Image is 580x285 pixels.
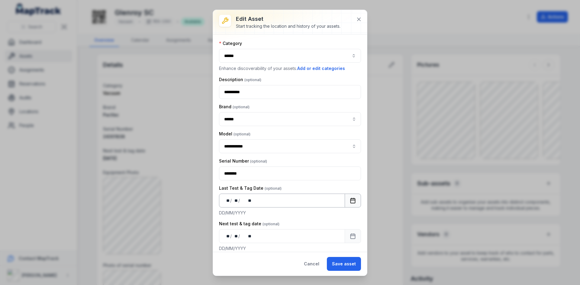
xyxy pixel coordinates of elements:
div: day, [224,198,230,204]
p: DD/MM/YYYY [219,210,361,216]
div: day, [224,233,230,239]
div: year, [240,233,252,239]
div: / [238,233,240,239]
label: Description [219,77,261,83]
label: Serial Number [219,158,267,164]
div: / [238,198,240,204]
label: Brand [219,104,250,110]
div: / [230,233,232,239]
p: DD/MM/YYYY [219,245,361,252]
label: Model [219,131,250,137]
div: Start tracking the location and history of your assets. [236,23,340,29]
button: Save asset [327,257,361,271]
div: month, [232,198,238,204]
label: Next test & tag date [219,221,279,227]
button: Calendar [345,194,361,207]
label: Last Test & Tag Date [219,185,282,191]
label: Category [219,40,242,46]
input: asset-edit:cf[ae11ba15-1579-4ecc-996c-910ebae4e155]-label [219,139,361,153]
div: month, [232,233,238,239]
button: Cancel [299,257,324,271]
p: Enhance discoverability of your assets. [219,65,361,72]
div: year, [240,198,252,204]
h3: Edit asset [236,15,340,23]
button: Add or edit categories [297,65,345,72]
div: / [230,198,232,204]
button: Calendar [345,229,361,243]
input: asset-edit:cf[95398f92-8612-421e-aded-2a99c5a8da30]-label [219,112,361,126]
